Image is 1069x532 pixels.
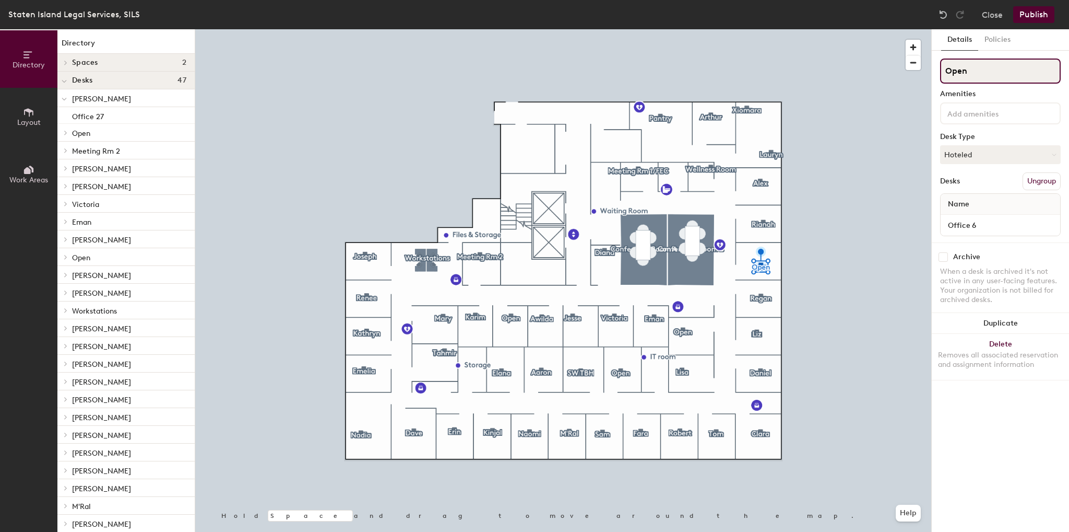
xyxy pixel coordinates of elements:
[955,9,965,20] img: Redo
[945,107,1039,119] input: Add amenities
[72,360,131,369] span: [PERSON_NAME]
[943,195,975,214] span: Name
[72,396,131,404] span: [PERSON_NAME]
[57,38,195,54] h1: Directory
[72,165,131,174] span: [PERSON_NAME]
[938,351,1063,369] div: Removes all associated reservation and assignment information
[943,218,1058,233] input: Unnamed desk
[932,313,1069,334] button: Duplicate
[72,413,131,422] span: [PERSON_NAME]
[1013,6,1054,23] button: Publish
[72,307,117,316] span: Workstations
[940,145,1061,164] button: Hoteled
[940,267,1061,305] div: When a desk is archived it's not active in any user-facing features. Your organization is not bil...
[982,6,1003,23] button: Close
[72,289,131,298] span: [PERSON_NAME]
[72,95,131,103] span: [PERSON_NAME]
[72,484,131,493] span: [PERSON_NAME]
[72,109,104,121] p: Office 27
[9,176,48,184] span: Work Areas
[932,334,1069,380] button: DeleteRemoves all associated reservation and assignment information
[72,200,99,209] span: Victoria
[177,76,186,85] span: 47
[72,520,131,529] span: [PERSON_NAME]
[13,61,45,70] span: Directory
[72,342,131,351] span: [PERSON_NAME]
[940,133,1061,141] div: Desk Type
[978,29,1017,51] button: Policies
[72,325,131,333] span: [PERSON_NAME]
[953,253,980,261] div: Archive
[72,502,91,511] span: M'Ral
[72,271,131,280] span: [PERSON_NAME]
[72,147,120,156] span: Meeting Rm 2
[72,467,131,476] span: [PERSON_NAME]
[940,90,1061,98] div: Amenities
[8,8,140,21] div: Staten Island Legal Services, SILS
[17,118,41,127] span: Layout
[72,182,131,191] span: [PERSON_NAME]
[1023,172,1061,190] button: Ungroup
[72,431,131,440] span: [PERSON_NAME]
[940,177,960,186] div: Desks
[72,253,90,262] span: Open
[941,29,978,51] button: Details
[72,378,131,387] span: [PERSON_NAME]
[896,505,921,522] button: Help
[72,76,92,85] span: Desks
[938,9,948,20] img: Undo
[72,129,90,138] span: Open
[72,218,91,227] span: Eman
[182,59,186,67] span: 2
[72,59,98,67] span: Spaces
[72,236,131,245] span: [PERSON_NAME]
[72,449,131,458] span: [PERSON_NAME]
